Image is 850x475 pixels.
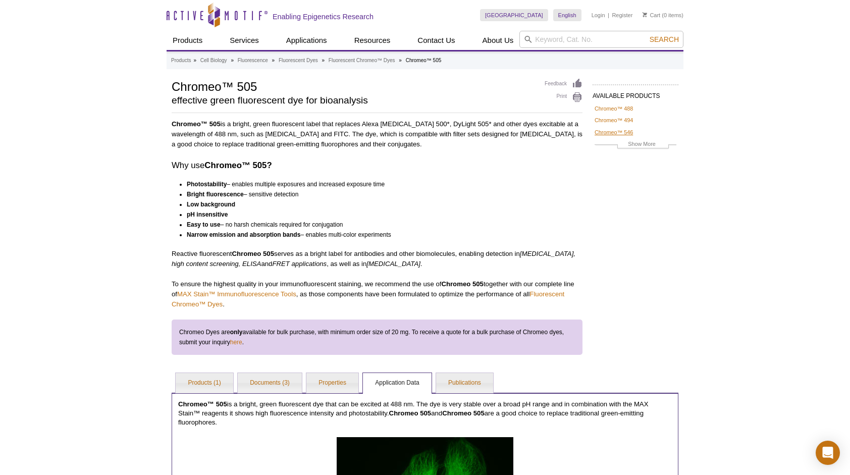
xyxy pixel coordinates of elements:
[187,220,573,230] li: – no harsh chemicals required for conjugation
[612,12,632,19] a: Register
[592,12,605,19] a: Login
[172,78,535,93] h1: Chromeo™ 505
[279,56,318,65] a: Fluorescent Dyes
[406,58,442,63] li: Chromeo™ 505
[187,211,228,218] strong: pH insensitive
[280,31,333,50] a: Applications
[545,92,582,103] a: Print
[230,337,242,347] a: here
[273,12,374,21] h2: Enabling Epigenetics Research
[232,250,274,257] strong: Chromeo 505
[519,31,683,48] input: Keyword, Cat. No.
[178,400,227,408] strong: Chromeo™ 505
[167,31,208,50] a: Products
[187,191,244,198] strong: Bright fluorescence
[272,58,275,63] li: »
[647,35,682,44] button: Search
[593,84,678,102] h2: AVAILABLE PRODUCTS
[171,56,191,65] a: Products
[272,260,327,268] em: FRET applications
[172,290,564,308] a: Fluorescent Chromeo™ Dyes
[172,249,582,269] p: Reactive fluorescent serves as a bright label for antibodies and other biomolecules, enabling det...
[178,400,672,427] p: is a bright, green fluorescent dye that can be excited at 488 nm. The dye is very stable over a b...
[187,181,227,188] strong: Photostability
[480,9,548,21] a: [GEOGRAPHIC_DATA]
[595,128,633,137] a: Chromeo™ 546
[224,31,265,50] a: Services
[187,179,573,189] li: – enables multiple exposures and increased exposure time
[204,161,272,170] strong: Chromeo™ 505?
[595,104,633,113] a: Chromeo™ 488
[816,441,840,465] div: Open Intercom Messenger
[329,56,395,65] a: Fluorescent Chromeo™ Dyes
[172,120,221,128] strong: Chromeo™ 505
[399,58,402,63] li: »
[200,56,227,65] a: Cell Biology
[177,290,296,298] a: MAX Stain™ Immunofluorescence Tools
[348,31,397,50] a: Resources
[172,96,535,105] h2: effective green fluorescent dye for bioanalysis
[643,9,683,21] li: (0 items)
[187,221,221,228] strong: Easy to use
[545,78,582,89] a: Feedback
[389,409,432,417] strong: Chromeo 505
[441,280,484,288] strong: Chromeo 505
[172,279,582,309] p: To ensure the highest quality in your immunofluorescent staining, we recommend the use of togethe...
[595,116,633,125] a: Chromeo™ 494
[411,31,461,50] a: Contact Us
[436,373,493,393] a: Publications
[193,58,196,63] li: »
[172,320,582,355] div: Chromeo Dyes are available for bulk purchase, with minimum order size of 20 mg. To receive a quot...
[187,189,573,199] li: – sensitive detection
[608,9,609,21] li: |
[366,260,420,268] em: [MEDICAL_DATA]
[187,231,300,238] strong: Narrow emission and absorption bands
[322,58,325,63] li: »
[187,201,235,208] strong: Low background
[650,35,679,43] span: Search
[643,12,660,19] a: Cart
[176,373,233,393] a: Products (1)
[442,409,485,417] strong: Chromeo 505
[363,373,431,393] a: Application Data
[230,329,243,336] strong: only
[306,373,358,393] a: Properties
[643,12,647,17] img: Your Cart
[553,9,581,21] a: English
[238,56,268,65] a: Fluorescence
[476,31,520,50] a: About Us
[172,160,582,172] h3: Why use
[172,119,582,149] p: is a bright, green fluorescent label that replaces Alexa [MEDICAL_DATA] 500*, DyLight 505* and ot...
[595,139,676,151] a: Show More
[231,58,234,63] li: »
[187,230,573,240] li: – enables multi-color experiments
[238,373,302,393] a: Documents (3)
